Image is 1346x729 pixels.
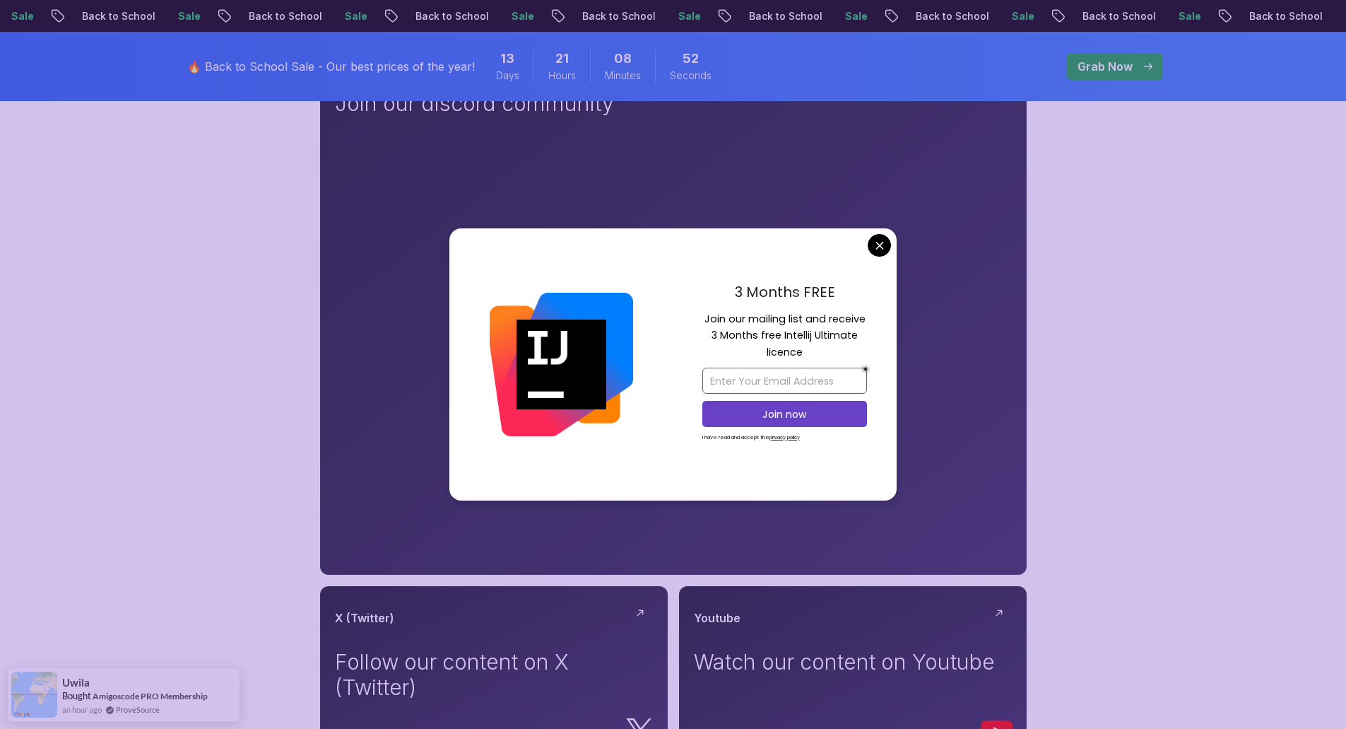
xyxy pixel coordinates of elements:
p: Back to School [64,9,160,23]
p: Watch our content on Youtube [694,649,1012,675]
span: 52 Seconds [683,49,699,69]
p: Sale [160,9,205,23]
p: Grab Now [1078,58,1133,75]
p: Sale [493,9,538,23]
p: Back to School [731,9,827,23]
span: Uwila [62,677,90,689]
a: Amigoscode PRO Membership [93,691,208,701]
p: Back to School [1064,9,1160,23]
p: Sale [660,9,705,23]
h3: Youtube [694,610,740,626]
span: 8 Minutes [614,49,632,69]
a: ProveSource [116,704,160,716]
p: Sale [993,9,1039,23]
p: Sale [1160,9,1205,23]
span: Hours [548,69,576,83]
p: Back to School [230,9,326,23]
span: Seconds [670,69,712,83]
p: Back to School [564,9,660,23]
img: provesource social proof notification image [11,672,57,718]
span: an hour ago [62,704,102,716]
p: Join our discord community [335,91,653,116]
span: Minutes [605,69,641,83]
p: Follow our content on X (Twitter) [335,649,653,700]
p: 🔥 Back to School Sale - Our best prices of the year! [187,58,475,75]
p: Back to School [1231,9,1327,23]
p: Back to School [897,9,993,23]
span: Days [496,69,519,83]
span: Bought [62,690,91,701]
p: Sale [326,9,372,23]
span: 21 Hours [555,49,569,69]
p: Sale [827,9,872,23]
p: Back to School [397,9,493,23]
span: 13 Days [500,49,514,69]
h3: X (Twitter) [335,610,394,626]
